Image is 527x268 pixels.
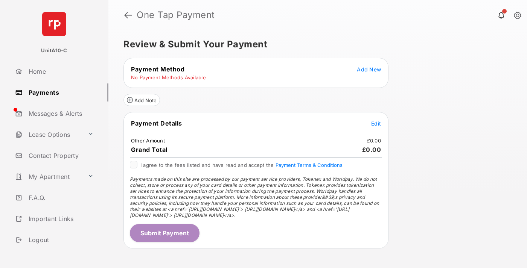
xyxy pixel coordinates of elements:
[42,12,66,36] img: svg+xml;base64,PHN2ZyB4bWxucz0iaHR0cDovL3d3dy53My5vcmcvMjAwMC9zdmciIHdpZHRoPSI2NCIgaGVpZ2h0PSI2NC...
[131,65,184,73] span: Payment Method
[130,224,200,242] button: Submit Payment
[276,162,343,168] button: I agree to the fees listed and have read and accept the
[12,126,85,144] a: Lease Options
[130,176,379,218] span: Payments made on this site are processed by our payment service providers, Tokenex and Worldpay. ...
[12,147,108,165] a: Contact Property
[123,94,160,106] button: Add Note
[12,210,97,228] a: Important Links
[12,168,85,186] a: My Apartment
[12,83,108,101] a: Payments
[123,40,506,49] h5: Review & Submit Your Payment
[131,74,206,81] td: No Payment Methods Available
[357,65,381,73] button: Add New
[41,47,67,55] p: UnitA10-C
[140,162,343,168] span: I agree to the fees listed and have read and accept the
[12,189,108,207] a: F.A.Q.
[131,146,168,153] span: Grand Total
[12,231,108,249] a: Logout
[362,146,381,153] span: £0.00
[367,137,381,144] td: £0.00
[137,11,215,20] strong: One Tap Payment
[12,62,108,80] a: Home
[131,120,182,127] span: Payment Details
[371,120,381,127] button: Edit
[12,104,108,123] a: Messages & Alerts
[131,137,165,144] td: Other Amount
